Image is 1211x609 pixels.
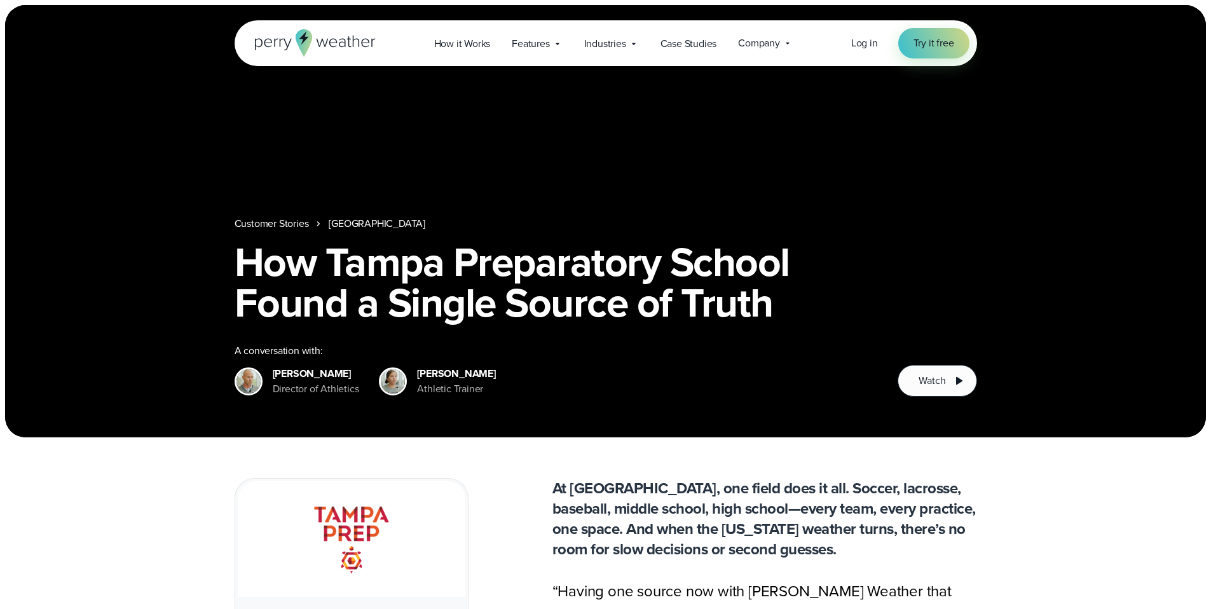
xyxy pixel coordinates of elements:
a: [GEOGRAPHIC_DATA] [329,216,425,231]
span: Log in [851,36,878,50]
div: [PERSON_NAME] [273,366,359,381]
div: Athletic Trainer [417,381,495,397]
span: Watch [919,373,945,388]
span: Case Studies [660,36,717,51]
button: Watch [898,365,976,397]
div: A conversation with: [235,343,878,359]
span: Industries [584,36,626,51]
div: [PERSON_NAME] [417,366,495,381]
span: How it Works [434,36,491,51]
img: Tampa Prep logo [309,496,394,582]
span: Features [512,36,549,51]
strong: At [GEOGRAPHIC_DATA], one field does it all. Soccer, lacrosse, baseball, middle school, high scho... [552,477,976,561]
a: Customer Stories [235,216,309,231]
img: Sara Wagner, Athletic Trainer [381,369,405,393]
a: Try it free [898,28,969,58]
div: Director of Athletics [273,381,359,397]
span: Company [738,36,780,51]
nav: Breadcrumb [235,216,977,231]
a: How it Works [423,31,502,57]
a: Case Studies [650,31,728,57]
a: Log in [851,36,878,51]
span: Try it free [913,36,954,51]
h1: How Tampa Preparatory School Found a Single Source of Truth [235,242,977,323]
img: Chris Lavoie Tampa Prep [236,369,261,393]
